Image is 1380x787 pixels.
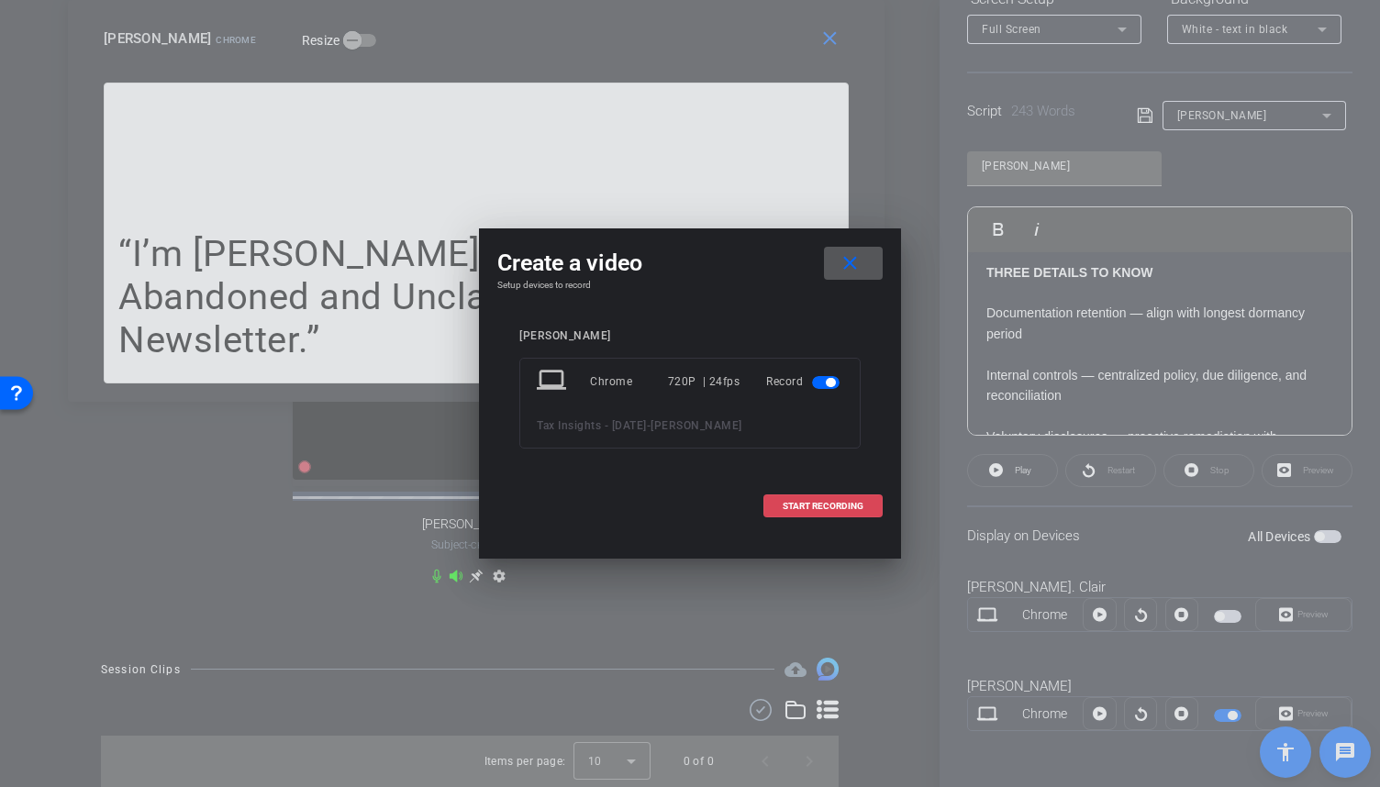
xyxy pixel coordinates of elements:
div: Record [766,365,843,398]
span: - [647,419,651,432]
span: [PERSON_NAME] [651,419,742,432]
div: 720P | 24fps [668,365,740,398]
h4: Setup devices to record [497,280,883,291]
div: [PERSON_NAME] [519,329,861,343]
div: Chrome [590,365,668,398]
div: Create a video [497,247,883,280]
span: START RECORDING [783,502,863,511]
mat-icon: close [839,252,862,275]
mat-icon: laptop [537,365,570,398]
span: Tax Insights - [DATE] [537,419,647,432]
button: START RECORDING [763,494,883,517]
